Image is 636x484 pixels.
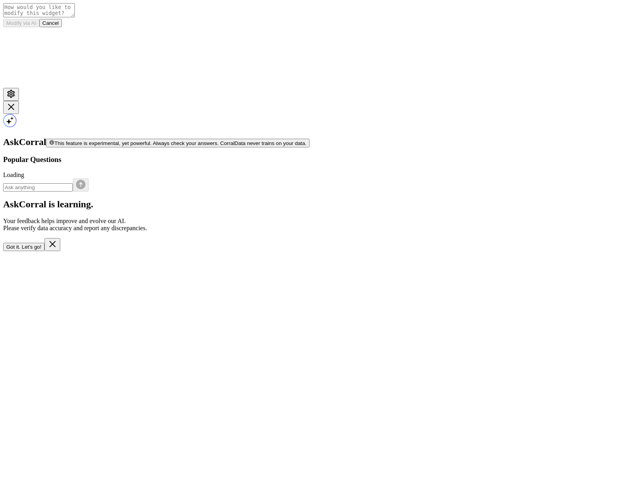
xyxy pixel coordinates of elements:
button: Got it. Let's go! [3,243,45,251]
span: AskCorral [3,137,46,147]
div: Loading [3,171,633,179]
h2: AskCorral is learning. [3,199,633,210]
button: Cancel [39,19,62,27]
input: Ask anything [3,183,73,192]
h3: Popular Questions [3,155,633,164]
span: This feature is experimental, yet powerful. Always check your answers. CorralData never trains on... [54,140,306,146]
p: Your feedback helps improve and evolve our AI. Please verify data accuracy and report any discrep... [3,218,633,232]
button: Modify via AI [3,19,39,27]
button: This feature is experimental, yet powerful. Always check your answers. CorralData never trains on... [46,139,310,147]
